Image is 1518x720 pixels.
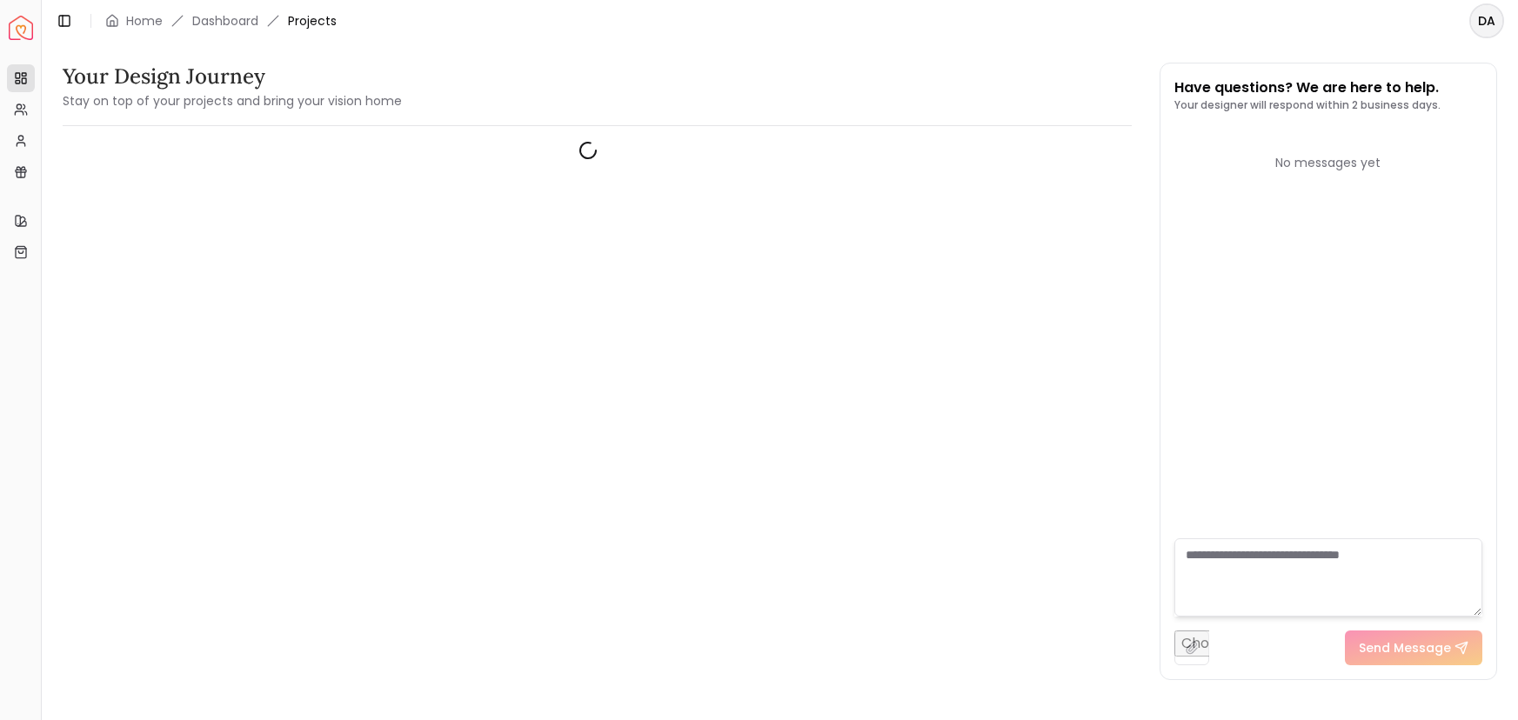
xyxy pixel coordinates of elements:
[1174,154,1482,171] div: No messages yet
[126,12,163,30] a: Home
[63,92,402,110] small: Stay on top of your projects and bring your vision home
[1174,77,1441,98] p: Have questions? We are here to help.
[1469,3,1504,38] button: DA
[105,12,337,30] nav: breadcrumb
[9,16,33,40] a: Spacejoy
[192,12,258,30] a: Dashboard
[1471,5,1502,37] span: DA
[1174,98,1441,112] p: Your designer will respond within 2 business days.
[288,12,337,30] span: Projects
[63,63,402,90] h3: Your Design Journey
[9,16,33,40] img: Spacejoy Logo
